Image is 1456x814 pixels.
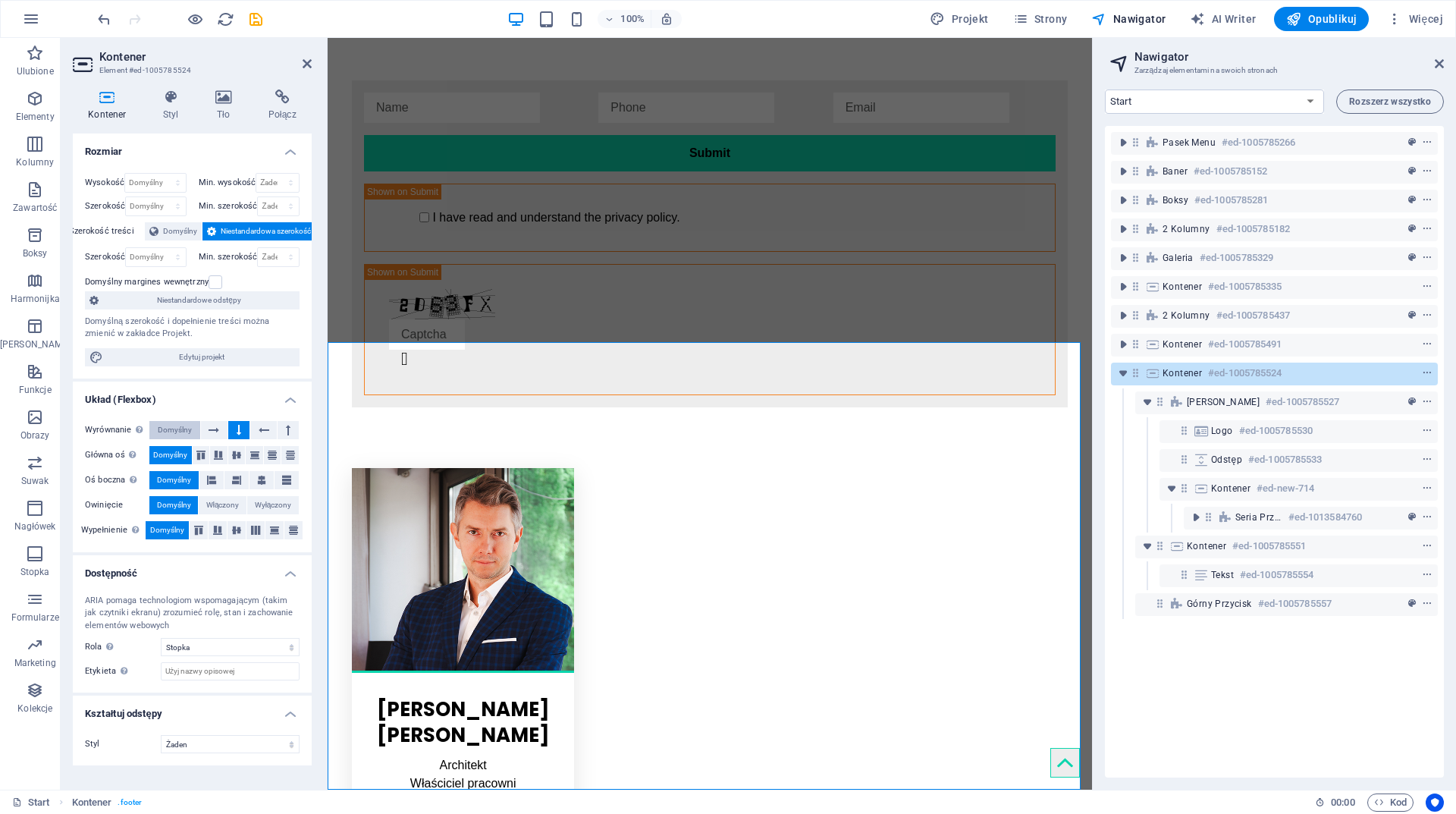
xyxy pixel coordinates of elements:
[1235,511,1282,523] span: Seria przycisków
[17,702,52,715] p: Kolekcje
[1239,422,1313,440] h6: #ed-1005785530
[1331,794,1354,812] span: 00 00
[157,471,191,489] span: Domyślny
[1007,7,1074,31] button: Strony
[924,7,994,31] div: Projekt (Ctrl+Alt+Y)
[85,739,99,749] span: Styl
[1387,11,1443,27] span: Więcej
[1163,165,1188,178] span: Baner
[1138,537,1156,555] button: toggle-expand
[148,90,200,121] h4: Styl
[1381,7,1449,31] button: Więcej
[118,794,142,812] span: . footer
[1163,310,1210,322] span: 2 kolumny
[20,566,50,578] p: Stopka
[598,10,651,28] button: 100%
[1208,335,1282,354] h6: #ed-1005785491
[1187,598,1252,610] span: Górny przycisk
[1336,90,1444,114] button: Rozszerz wszystko
[85,202,125,210] label: Szerokość
[1420,537,1435,555] button: context-menu
[1114,134,1132,152] button: toggle-expand
[1091,11,1166,27] span: Nawigator
[1367,794,1414,812] button: Kod
[85,421,149,439] label: Wyrównanie
[1426,794,1444,812] button: Usercentrics
[1114,306,1132,325] button: toggle-expand
[1211,482,1250,495] span: Kontener
[1138,393,1156,411] button: toggle-expand
[108,348,295,366] span: Edytuj projekt
[1420,393,1435,411] button: context-menu
[85,273,209,291] label: Domyślny margines wewnętrzny
[1420,306,1435,325] button: context-menu
[1232,537,1306,555] h6: #ed-1005785551
[1315,794,1355,812] h6: Czas sesji
[96,11,113,28] i: Cofnij: Zmień orientację (Ctrl+Z)
[85,348,300,366] button: Edytuj projekt
[1216,220,1290,238] h6: #ed-1005785182
[85,662,161,680] label: Etykieta
[1404,306,1420,325] button: preset
[1420,422,1435,440] button: context-menu
[16,111,55,123] p: Elementy
[1420,364,1435,382] button: context-menu
[1404,191,1420,209] button: preset
[85,316,300,341] div: Domyślną szerokość i dopełnienie treści można zmienić w zakładce Projekt.
[85,471,149,489] label: Oś boczna
[1404,162,1420,181] button: preset
[253,90,312,121] h4: Połącz
[1288,508,1362,526] h6: #ed-1013584760
[1349,97,1431,106] span: Rozszerz wszystko
[660,12,673,26] i: Po zmianie rozmiaru automatycznie dostosowuje poziom powiększenia do wybranego urządzenia.
[1248,451,1322,469] h6: #ed-1005785533
[1404,249,1420,267] button: preset
[200,90,253,121] h4: Tło
[1374,794,1407,812] span: Kod
[1216,306,1290,325] h6: #ed-1005785437
[1194,191,1268,209] h6: #ed-1005785281
[1134,50,1444,64] h2: Nawigator
[145,222,202,240] button: Domyślny
[73,90,148,121] h4: Kontener
[199,178,256,187] label: Min. wysokość
[1194,162,1267,181] h6: #ed-1005785152
[1208,278,1282,296] h6: #ed-1005785335
[1404,220,1420,238] button: preset
[85,446,149,464] label: Główna oś
[163,222,197,240] span: Domyślny
[1420,595,1435,613] button: context-menu
[1286,11,1357,27] span: Opublikuj
[85,178,124,187] label: Wysokość
[1013,11,1068,27] span: Strony
[11,293,60,305] p: Harmonijka
[1404,393,1420,411] button: preset
[146,521,189,539] button: Domyślny
[1420,134,1435,152] button: context-menu
[1163,338,1202,350] span: Kontener
[1163,479,1181,498] button: toggle-expand
[1266,393,1339,411] h6: #ed-1005785527
[1258,595,1332,613] h6: #ed-1005785557
[1114,364,1132,382] button: toggle-expand
[1420,335,1435,354] button: context-menu
[1184,7,1262,31] button: AI Writer
[1190,11,1256,27] span: AI Writer
[1404,508,1420,526] button: preset
[85,496,149,514] label: Owinięcie
[85,291,300,310] button: Niestandardowe odstępy
[1163,252,1194,264] span: Galeria
[1222,134,1295,152] h6: #ed-1005785266
[150,521,184,539] span: Domyślny
[1114,249,1132,267] button: toggle-expand
[1404,595,1420,613] button: preset
[149,446,192,464] button: Domyślny
[95,10,113,28] button: undo
[161,662,300,680] input: Użyj nazwy opisowej
[199,202,258,210] label: Min. szerokość
[85,595,300,633] div: ARIA pomaga technologiom wspomagającym (takim jak czytniki ekranu) zrozumieć rolę, stan i zachowa...
[73,696,312,723] h4: Kształtuj odstępy
[206,496,240,514] span: Włączony
[17,65,54,77] p: Ulubione
[1187,540,1226,552] span: Kontener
